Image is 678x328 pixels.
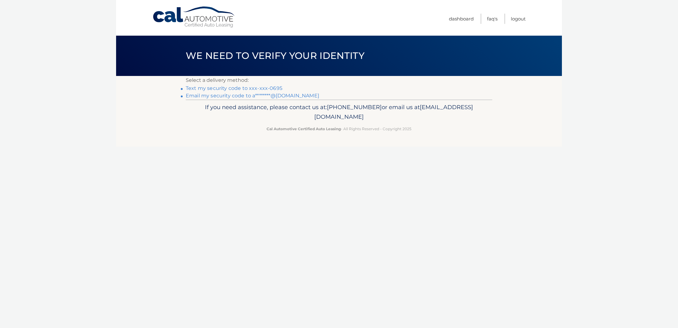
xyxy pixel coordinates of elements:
p: - All Rights Reserved - Copyright 2025 [190,126,488,132]
p: If you need assistance, please contact us at: or email us at [190,102,488,122]
strong: Cal Automotive Certified Auto Leasing [267,126,341,131]
a: Logout [511,14,526,24]
a: Text my security code to xxx-xxx-0695 [186,85,282,91]
span: We need to verify your identity [186,50,364,61]
a: Dashboard [449,14,474,24]
p: Select a delivery method: [186,76,492,85]
a: FAQ's [487,14,498,24]
a: Email my security code to a********@[DOMAIN_NAME] [186,93,319,99]
span: [PHONE_NUMBER] [327,104,382,111]
a: Cal Automotive [152,6,236,28]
